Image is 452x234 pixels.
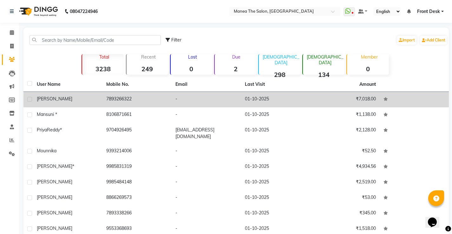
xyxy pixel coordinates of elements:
[33,77,102,92] th: User Name
[171,37,181,43] span: Filter
[102,144,172,159] td: 9393214006
[241,175,311,190] td: 01-10-2025
[82,65,124,73] strong: 3238
[216,54,256,60] p: Due
[241,107,311,123] td: 01-10-2025
[172,206,241,221] td: -
[127,65,168,73] strong: 249
[102,92,172,107] td: 7893266322
[310,190,380,206] td: ₹53.00
[241,92,311,107] td: 01-10-2025
[215,65,256,73] strong: 2
[37,179,72,185] span: [PERSON_NAME]
[417,8,440,15] span: Front Desk
[305,54,344,66] p: [DEMOGRAPHIC_DATA]
[347,65,389,73] strong: 0
[172,107,241,123] td: -
[425,209,446,228] iframe: chat widget
[37,127,47,133] span: Priya
[29,35,161,45] input: Search by Name/Mobile/Email/Code
[310,144,380,159] td: ₹52.50
[310,175,380,190] td: ₹2,519.00
[241,123,311,144] td: 01-10-2025
[241,206,311,221] td: 01-10-2025
[310,107,380,123] td: ₹1,138.00
[172,144,241,159] td: -
[102,190,172,206] td: 8866269573
[37,210,72,216] span: [PERSON_NAME]
[173,54,212,60] p: Lost
[172,190,241,206] td: -
[310,123,380,144] td: ₹2,128.00
[37,225,72,231] span: [PERSON_NAME]
[241,190,311,206] td: 01-10-2025
[397,36,416,45] a: Import
[303,71,344,79] strong: 134
[172,92,241,107] td: -
[102,206,172,221] td: 7893338266
[172,159,241,175] td: -
[85,54,124,60] p: Total
[310,206,380,221] td: ₹345.00
[171,65,212,73] strong: 0
[261,54,300,66] p: [DEMOGRAPHIC_DATA]
[37,96,72,102] span: [PERSON_NAME]
[37,163,74,169] span: [PERSON_NAME]*
[241,144,311,159] td: 01-10-2025
[102,107,172,123] td: 8106871661
[310,92,380,107] td: ₹7,018.00
[310,159,380,175] td: ₹4,934.56
[241,159,311,175] td: 01-10-2025
[102,77,172,92] th: Mobile No.
[172,123,241,144] td: [EMAIL_ADDRESS][DOMAIN_NAME]
[102,159,172,175] td: 9985831319
[102,123,172,144] td: 9704926495
[37,194,72,200] span: [PERSON_NAME]
[172,175,241,190] td: -
[37,148,56,154] span: mounnika
[356,77,380,92] th: Amount
[16,3,60,20] img: logo
[420,36,447,45] a: Add Client
[241,77,311,92] th: Last Visit
[47,127,62,133] span: Reddy*
[350,54,389,60] p: Member
[37,111,57,117] span: Mansuni *
[259,71,300,79] strong: 298
[70,3,98,20] b: 08047224946
[102,175,172,190] td: 9985484148
[129,54,168,60] p: Recent
[172,77,241,92] th: Email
